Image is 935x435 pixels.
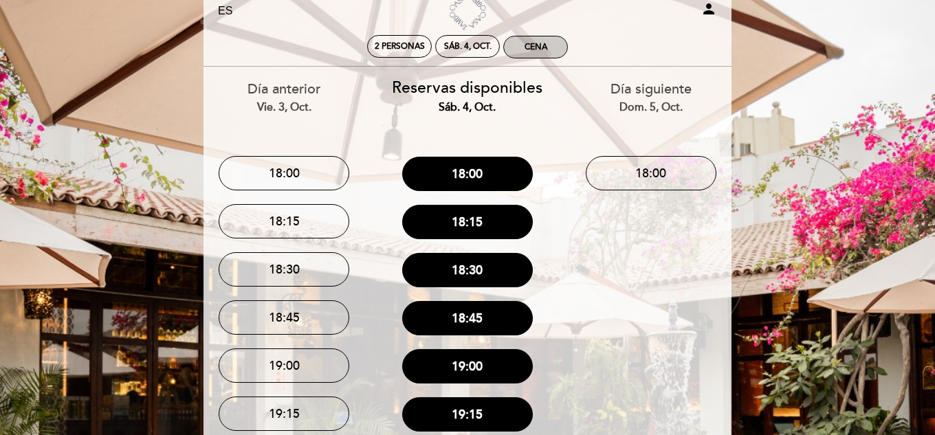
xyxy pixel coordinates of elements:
[402,253,533,287] button: 18:30
[444,41,492,52] div: sáb. 4, oct.
[203,100,366,115] div: vie. 3, oct.
[386,77,549,115] div: Reservas disponibles
[219,252,349,287] button: 18:30
[402,205,533,239] button: 18:15
[219,300,349,335] button: 18:45
[219,156,349,190] button: 18:00
[569,100,732,115] div: dom. 5, oct.
[219,397,349,431] button: 19:15
[219,348,349,383] button: 19:00
[701,1,717,22] button: person
[219,204,349,238] button: 18:15
[525,42,547,52] div: Cena
[569,80,732,115] div: Día siguiente
[203,80,366,115] div: Día anterior
[375,41,425,52] span: 2 personas
[386,100,549,115] div: sáb. 4, oct.
[701,1,717,17] i: person
[402,157,533,191] button: 18:00
[402,349,533,383] button: 19:00
[402,301,533,335] button: 18:45
[586,156,716,190] button: 18:00
[402,397,533,432] button: 19:15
